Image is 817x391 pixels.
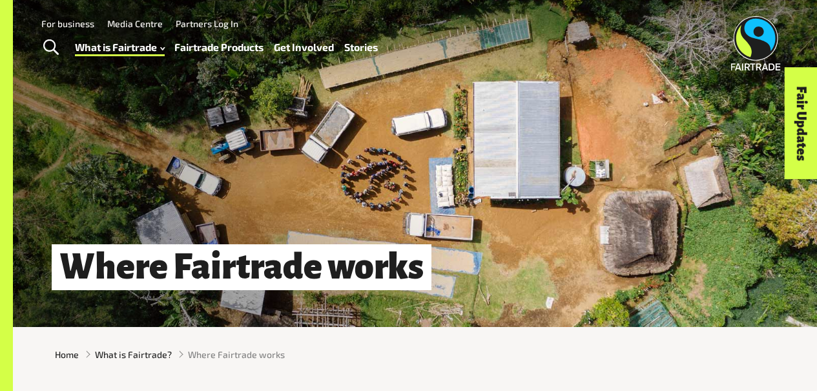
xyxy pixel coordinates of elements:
[731,16,781,70] img: Fairtrade Australia New Zealand logo
[188,348,285,361] span: Where Fairtrade works
[52,244,431,290] h1: Where Fairtrade works
[274,38,334,56] a: Get Involved
[41,18,94,29] a: For business
[176,18,238,29] a: Partners Log In
[344,38,378,56] a: Stories
[174,38,264,56] a: Fairtrade Products
[75,38,165,56] a: What is Fairtrade
[107,18,163,29] a: Media Centre
[35,32,67,64] a: Toggle Search
[55,348,79,361] a: Home
[95,348,172,361] a: What is Fairtrade?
